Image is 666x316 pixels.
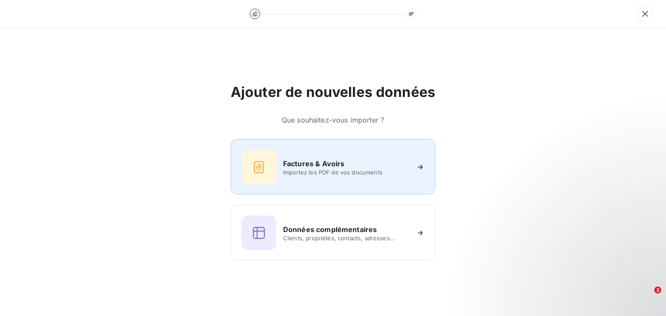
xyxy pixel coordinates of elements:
h6: Factures & Avoirs [283,158,345,169]
span: Clients, propriétés, contacts, adresses... [283,235,409,242]
h6: Que souhaitez-vous importer ? [231,115,435,125]
span: 2 [654,287,661,293]
iframe: Intercom live chat [637,287,657,307]
h6: Données complémentaires [283,224,377,235]
h2: Ajouter de nouvelles données [231,84,435,101]
span: Importez les PDF de vos documents [283,169,409,176]
iframe: Intercom notifications message [493,232,666,293]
